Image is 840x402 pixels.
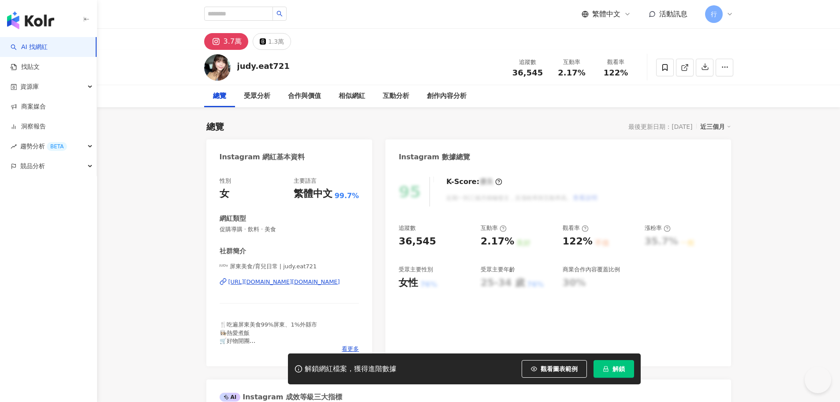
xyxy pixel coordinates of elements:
button: 解鎖 [594,360,634,378]
span: ᴶᵁᴰᵞ 屏東美食/育兒日常 | judy.eat721 [220,263,359,271]
div: 1.3萬 [268,35,284,48]
div: 互動率 [481,224,507,232]
span: lock [603,366,609,372]
a: 洞察報告 [11,122,46,131]
div: 互動率 [555,58,589,67]
div: 商業合作內容覆蓋比例 [563,266,620,274]
button: 1.3萬 [253,33,291,50]
div: 合作與價值 [288,91,321,101]
span: 36,545 [512,68,543,77]
div: 漲粉率 [645,224,671,232]
span: 99.7% [335,191,359,201]
span: 資源庫 [20,77,39,97]
div: 創作內容分析 [427,91,467,101]
span: 繁體中文 [592,9,620,19]
div: Instagram 數據總覽 [399,152,470,162]
img: KOL Avatar [204,54,231,81]
a: searchAI 找網紅 [11,43,48,52]
span: 122% [604,68,628,77]
div: Instagram 成效等級三大指標 [220,392,342,402]
div: 36,545 [399,235,436,248]
div: 互動分析 [383,91,409,101]
div: 主要語言 [294,177,317,185]
div: 122% [563,235,593,248]
div: 網紅類型 [220,214,246,223]
div: 繁體中文 [294,187,332,201]
div: 近三個月 [700,121,731,132]
div: 總覽 [206,120,224,133]
span: 解鎖 [612,365,625,372]
span: 競品分析 [20,156,45,176]
a: 找貼文 [11,63,40,71]
span: 🍴吃遍屏東美食99%屏東、1%外縣市 👩🏻‍🍳熱愛煮飯 🛒好物開團 👧有兩位女兒-老大甯甯ㄋㄧㄥˊ、老二溦溦ㄨㄟ 📩可接受我真實評論者 歡迎私訊邀約合作 👇藻作坊8/13-8/19 👇紅藜米麵包... [220,321,340,400]
div: 女性 [399,276,418,290]
div: AI [220,393,241,402]
div: [URL][DOMAIN_NAME][DOMAIN_NAME] [228,278,340,286]
a: [URL][DOMAIN_NAME][DOMAIN_NAME] [220,278,359,286]
div: 觀看率 [599,58,633,67]
div: BETA [47,142,67,151]
span: 2.17% [558,68,585,77]
div: judy.eat721 [237,60,290,71]
a: 商案媒合 [11,102,46,111]
div: 觀看率 [563,224,589,232]
span: search [276,11,283,17]
button: 3.7萬 [204,33,248,50]
div: Instagram 網紅基本資料 [220,152,305,162]
div: 2.17% [481,235,514,248]
div: 受眾主要性別 [399,266,433,274]
div: K-Score : [446,177,502,187]
div: 總覽 [213,91,226,101]
span: 活動訊息 [659,10,687,18]
div: 性別 [220,177,231,185]
div: 社群簡介 [220,247,246,256]
div: 解鎖網紅檔案，獲得進階數據 [305,364,396,374]
span: 促購導購 · 飲料 · 美食 [220,225,359,233]
button: 觀看圖表範例 [522,360,587,378]
div: 3.7萬 [224,35,242,48]
div: 受眾分析 [244,91,270,101]
span: 行 [711,9,717,19]
div: 女 [220,187,229,201]
span: 趨勢分析 [20,136,67,156]
span: 看更多 [342,345,359,353]
span: 觀看圖表範例 [541,365,578,372]
div: 受眾主要年齡 [481,266,515,274]
span: rise [11,143,17,150]
div: 追蹤數 [399,224,416,232]
img: logo [7,11,54,29]
div: 最後更新日期：[DATE] [628,123,692,130]
div: 相似網紅 [339,91,365,101]
div: 追蹤數 [511,58,545,67]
